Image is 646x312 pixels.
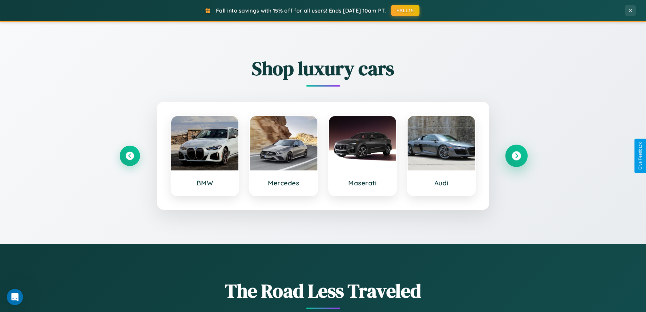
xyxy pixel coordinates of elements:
[638,142,643,170] div: Give Feedback
[391,5,419,16] button: FALL15
[414,179,468,187] h3: Audi
[7,289,23,305] iframe: Intercom live chat
[336,179,390,187] h3: Maserati
[257,179,311,187] h3: Mercedes
[120,55,527,81] h2: Shop luxury cars
[178,179,232,187] h3: BMW
[216,7,386,14] span: Fall into savings with 15% off for all users! Ends [DATE] 10am PT.
[120,278,527,304] h1: The Road Less Traveled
